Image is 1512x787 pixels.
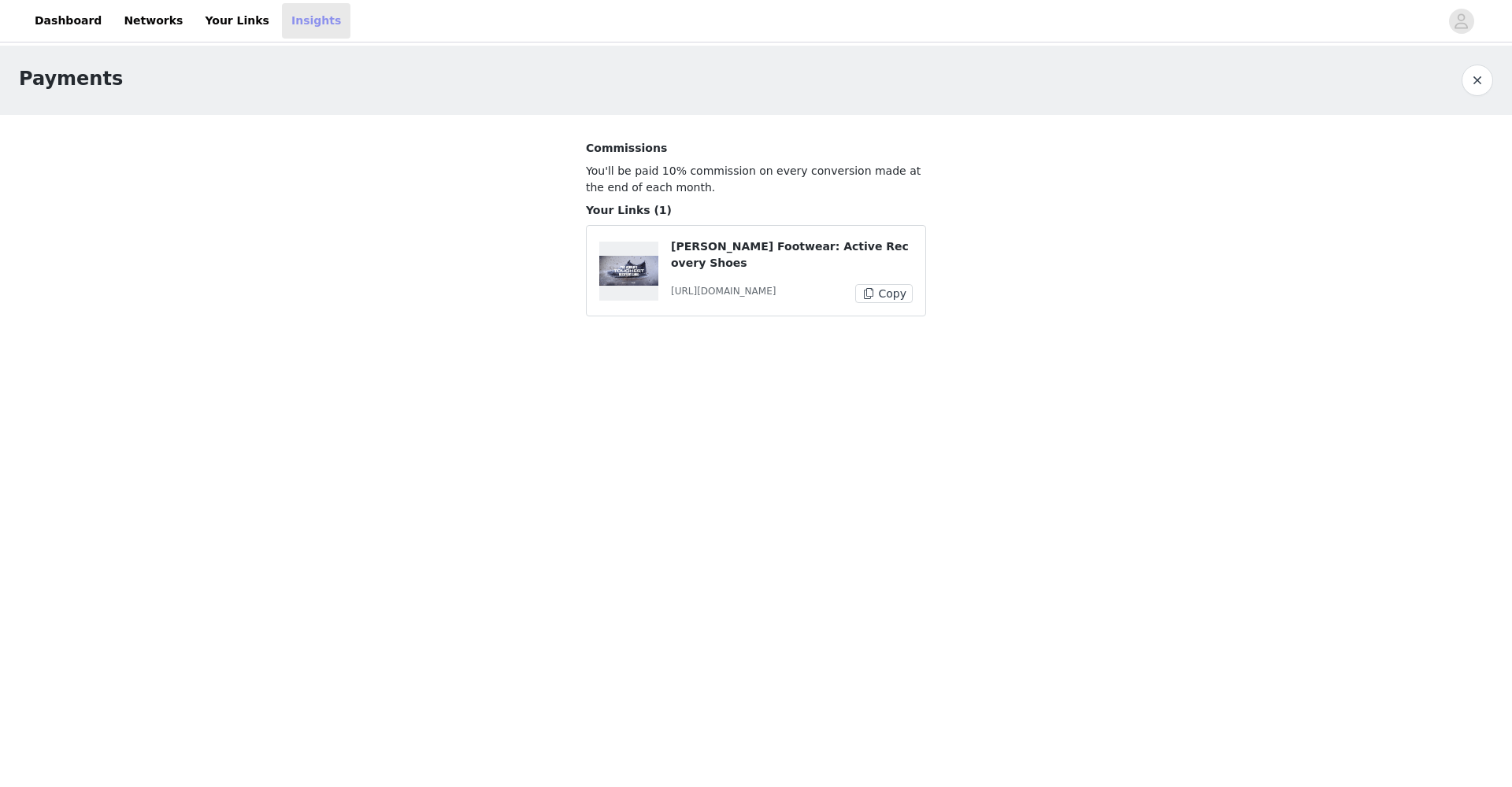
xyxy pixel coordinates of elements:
p: Commissions [586,140,926,157]
h2: Your Links (1) [586,202,926,219]
a: Networks [114,3,192,39]
button: Copy [855,284,913,303]
a: Insights [282,3,350,39]
div: avatar [1454,9,1469,34]
p: You'll be paid 10% commission on every conversion made at the end of each month. [586,163,926,196]
a: Dashboard [25,3,111,39]
img: KANE Footwear: Active Recovery Shoes [599,256,658,286]
p: [PERSON_NAME] Footwear: Active Recovery Shoes [671,238,913,272]
h1: Payments [19,65,123,93]
a: Your Links [195,3,279,39]
p: [URL][DOMAIN_NAME] [671,284,776,298]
